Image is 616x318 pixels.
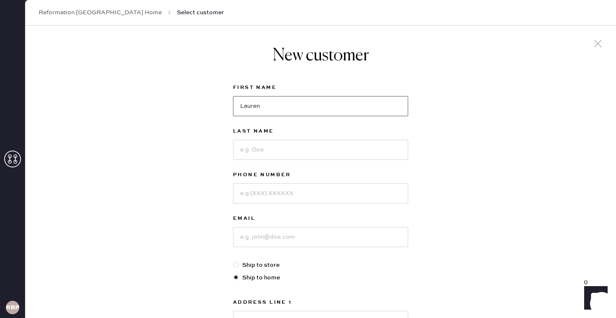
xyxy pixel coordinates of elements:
[233,183,408,203] input: e.g (XXX) XXXXXX
[177,8,224,17] span: Select customer
[233,126,408,136] label: Last Name
[39,8,162,17] a: Reformation [GEOGRAPHIC_DATA] Home
[233,227,408,247] input: e.g. john@doe.com
[576,280,612,316] iframe: Front Chat
[233,170,408,180] label: Phone Number
[6,305,19,310] h3: RBPA
[233,214,408,224] label: Email
[233,96,408,116] input: e.g. John
[233,83,408,93] label: First Name
[233,297,408,308] label: Address Line 1
[233,140,408,160] input: e.g. Doe
[233,261,408,270] label: Ship to store
[233,273,408,282] label: Ship to home
[233,46,408,66] h1: New customer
